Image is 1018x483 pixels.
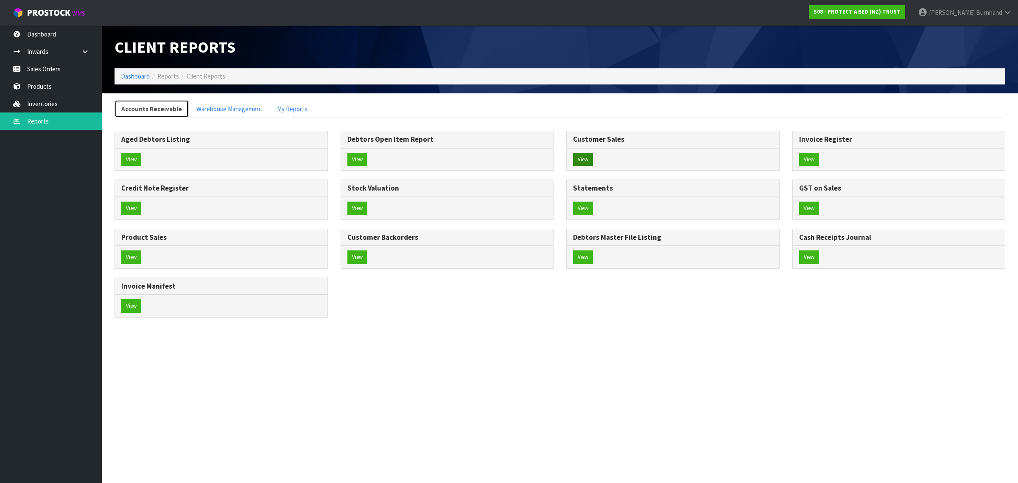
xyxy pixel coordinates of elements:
a: Dashboard [121,72,150,80]
button: View [573,153,593,166]
h3: Invoice Register [799,135,999,143]
span: Burnnand [976,8,1002,17]
button: View [799,153,819,166]
h3: GST on Sales [799,184,999,192]
h3: Product Sales [121,233,321,241]
span: Client Reports [187,72,225,80]
h3: Customer Sales [573,135,773,143]
button: View [347,202,367,215]
h3: Stock Valuation [347,184,547,192]
small: WMS [72,9,85,17]
button: View [799,202,819,215]
h3: Statements [573,184,773,192]
button: View [799,250,819,264]
h3: Customer Backorders [347,233,547,241]
img: cube-alt.png [13,7,23,18]
h3: Credit Note Register [121,184,321,192]
h3: Debtors Open Item Report [347,135,547,143]
h3: Cash Receipts Journal [799,233,999,241]
button: View [121,299,141,313]
h3: Aged Debtors Listing [121,135,321,143]
button: View [347,153,367,166]
h3: Invoice Manifest [121,282,321,290]
button: View [121,202,141,215]
span: Reports [157,72,179,80]
strong: S08 - PROTECT A BED (NZ) TRUST [814,8,901,15]
span: Client Reports [115,37,235,57]
span: ProStock [27,7,70,18]
button: View [121,153,141,166]
h3: Debtors Master File Listing [573,233,773,241]
button: View [573,202,593,215]
button: View [573,250,593,264]
span: [PERSON_NAME] [929,8,975,17]
a: Accounts Receivable [115,100,189,118]
button: View [121,250,141,264]
a: Warehouse Management [190,100,269,118]
a: My Reports [270,100,314,118]
button: View [347,250,367,264]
